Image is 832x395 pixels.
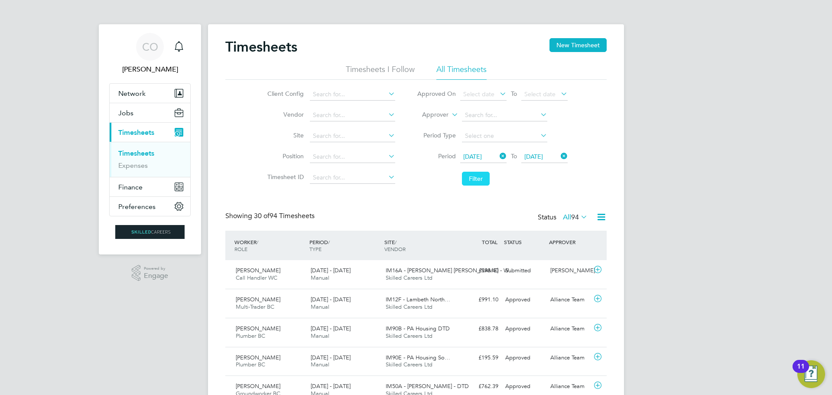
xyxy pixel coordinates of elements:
span: [PERSON_NAME] [236,325,280,332]
span: [DATE] [524,153,543,160]
input: Search for... [310,130,395,142]
input: Select one [462,130,547,142]
input: Search for... [310,151,395,163]
div: WORKER [232,234,307,257]
span: [DATE] - [DATE] [311,296,351,303]
span: Manual [311,274,329,281]
div: Approved [502,322,547,336]
span: [PERSON_NAME] [236,267,280,274]
span: Select date [463,90,494,98]
span: Plumber BC [236,361,265,368]
span: / [257,238,258,245]
div: £838.78 [457,322,502,336]
a: Expenses [118,161,148,170]
a: Powered byEngage [132,265,169,281]
span: / [328,238,330,245]
div: Alliance Team [547,379,592,394]
label: Period Type [417,131,456,139]
button: Jobs [110,103,190,122]
span: TYPE [309,245,322,252]
label: Site [265,131,304,139]
span: Manual [311,332,329,340]
span: Multi-Trader BC [236,303,274,310]
a: Go to home page [109,225,191,239]
span: VENDOR [384,245,406,252]
div: £195.59 [457,351,502,365]
span: To [508,150,520,162]
div: APPROVER [547,234,592,250]
button: New Timesheet [549,38,607,52]
a: Timesheets [118,149,154,157]
span: Manual [311,361,329,368]
img: skilledcareers-logo-retina.png [115,225,185,239]
span: IM90B - PA Housing DTD [386,325,450,332]
span: [DATE] - [DATE] [311,382,351,390]
span: Jobs [118,109,133,117]
div: Approved [502,293,547,307]
div: Status [538,212,589,224]
a: CO[PERSON_NAME] [109,33,191,75]
span: / [395,238,396,245]
label: Approved On [417,90,456,98]
span: ROLE [234,245,247,252]
label: Approver [409,111,448,119]
label: Period [417,152,456,160]
li: All Timesheets [436,64,487,80]
label: Client Config [265,90,304,98]
div: Approved [502,351,547,365]
button: Timesheets [110,123,190,142]
span: IM12F - Lambeth North… [386,296,450,303]
span: Skilled Careers Ltd [386,332,432,340]
span: Call Handler WC [236,274,277,281]
label: All [563,213,588,222]
div: PERIOD [307,234,382,257]
button: Finance [110,177,190,196]
span: CO [142,41,158,52]
span: IM16A - [PERSON_NAME] [PERSON_NAME] - W… [386,267,514,274]
span: [DATE] - [DATE] [311,354,351,361]
button: Filter [462,172,490,186]
label: Timesheet ID [265,173,304,181]
button: Preferences [110,197,190,216]
div: SITE [382,234,457,257]
div: £991.10 [457,293,502,307]
span: Manual [311,303,329,310]
li: Timesheets I Follow [346,64,415,80]
span: Engage [144,272,168,280]
span: Ciara O'Connell [109,64,191,75]
nav: Main navigation [99,24,201,255]
span: IM90E - PA Housing So… [386,354,450,361]
div: Submitted [502,264,547,278]
span: Network [118,89,146,98]
button: Network [110,84,190,103]
div: Timesheets [110,142,190,177]
span: Preferences [118,202,156,211]
span: Plumber BC [236,332,265,340]
label: Vendor [265,111,304,118]
span: Skilled Careers Ltd [386,303,432,310]
input: Search for... [462,109,547,121]
div: [PERSON_NAME] [547,264,592,278]
span: To [508,88,520,99]
h2: Timesheets [225,38,297,55]
div: £762.39 [457,379,502,394]
span: Finance [118,183,143,191]
span: [DATE] - [DATE] [311,267,351,274]
input: Search for... [310,88,395,101]
div: £598.40 [457,264,502,278]
div: Approved [502,379,547,394]
span: IM50A - [PERSON_NAME] - DTD [386,382,469,390]
span: 30 of [254,212,270,220]
span: Select date [524,90,556,98]
span: [DATE] [463,153,482,160]
label: Position [265,152,304,160]
button: Open Resource Center, 11 new notifications [797,360,825,388]
div: 11 [797,366,805,378]
input: Search for... [310,109,395,121]
span: TOTAL [482,238,497,245]
span: [PERSON_NAME] [236,354,280,361]
span: 94 [571,213,579,222]
span: [PERSON_NAME] [236,382,280,390]
span: [DATE] - [DATE] [311,325,351,332]
span: 94 Timesheets [254,212,315,220]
